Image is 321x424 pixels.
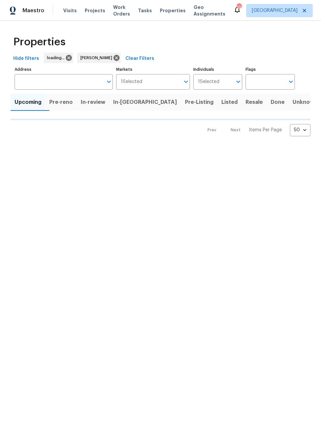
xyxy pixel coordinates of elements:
[13,55,39,63] span: Hide filters
[15,98,41,107] span: Upcoming
[81,98,105,107] span: In-review
[194,4,225,17] span: Geo Assignments
[286,77,296,86] button: Open
[113,98,177,107] span: In-[GEOGRAPHIC_DATA]
[63,7,77,14] span: Visits
[246,67,295,71] label: Flags
[85,7,105,14] span: Projects
[116,67,190,71] label: Markets
[121,79,142,85] span: 1 Selected
[77,53,121,63] div: [PERSON_NAME]
[293,98,317,107] span: Unknown
[290,121,310,139] div: 50
[123,53,157,65] button: Clear Filters
[201,124,310,136] nav: Pagination Navigation
[237,4,241,11] div: 13
[13,39,66,45] span: Properties
[125,55,154,63] span: Clear Filters
[221,98,238,107] span: Listed
[15,67,113,71] label: Address
[80,55,115,61] span: [PERSON_NAME]
[113,4,130,17] span: Work Orders
[23,7,44,14] span: Maestro
[11,53,42,65] button: Hide filters
[160,7,186,14] span: Properties
[234,77,243,86] button: Open
[252,7,298,14] span: [GEOGRAPHIC_DATA]
[193,67,243,71] label: Individuals
[198,79,219,85] span: 1 Selected
[249,127,282,133] p: Items Per Page
[271,98,285,107] span: Done
[138,8,152,13] span: Tasks
[49,98,73,107] span: Pre-reno
[185,98,213,107] span: Pre-Listing
[246,98,263,107] span: Resale
[181,77,191,86] button: Open
[44,53,73,63] div: loading...
[104,77,114,86] button: Open
[47,55,67,61] span: loading...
